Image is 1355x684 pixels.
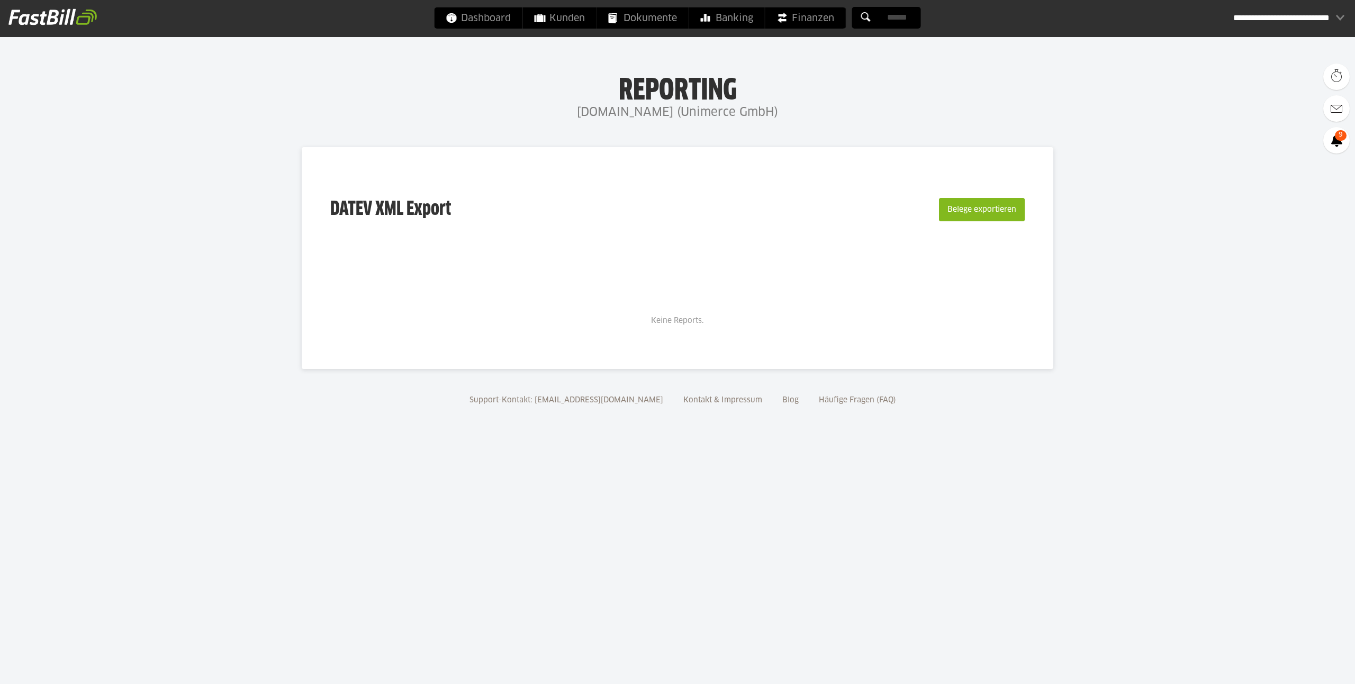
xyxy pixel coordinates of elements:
[466,397,667,404] a: Support-Kontakt: [EMAIL_ADDRESS][DOMAIN_NAME]
[1323,127,1350,154] a: 9
[106,75,1249,102] h1: Reporting
[597,7,689,29] a: Dokumente
[939,198,1025,221] button: Belege exportieren
[523,7,597,29] a: Kunden
[609,7,677,29] span: Dokumente
[651,317,704,325] span: Keine Reports.
[446,7,511,29] span: Dashboard
[815,397,900,404] a: Häufige Fragen (FAQ)
[1335,130,1347,141] span: 9
[1272,652,1344,679] iframe: Öffnet ein Widget, in dem Sie weitere Informationen finden
[701,7,753,29] span: Banking
[765,7,846,29] a: Finanzen
[435,7,522,29] a: Dashboard
[535,7,585,29] span: Kunden
[689,7,765,29] a: Banking
[779,397,802,404] a: Blog
[330,176,451,244] h3: DATEV XML Export
[777,7,834,29] span: Finanzen
[8,8,97,25] img: fastbill_logo_white.png
[680,397,766,404] a: Kontakt & Impressum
